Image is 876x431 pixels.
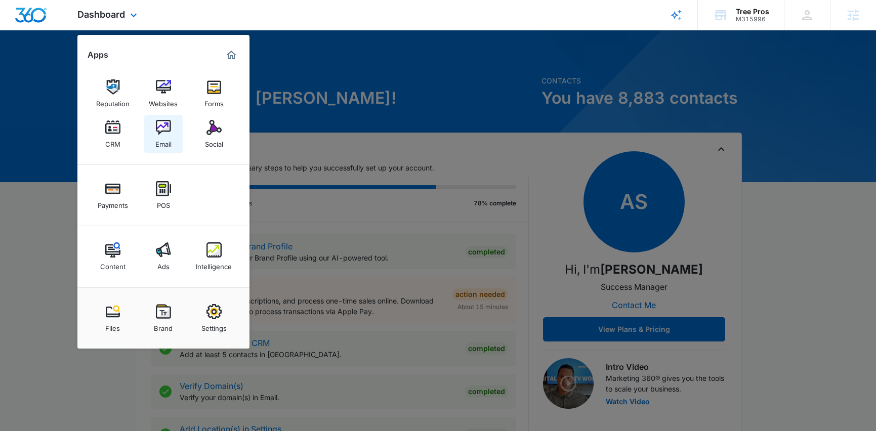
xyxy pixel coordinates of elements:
[16,16,24,24] img: logo_orange.svg
[149,95,178,108] div: Websites
[144,176,183,214] a: POS
[201,319,227,332] div: Settings
[223,47,239,63] a: Marketing 360® Dashboard
[88,50,108,60] h2: Apps
[96,95,130,108] div: Reputation
[144,237,183,276] a: Ads
[94,299,132,337] a: Files
[195,299,233,337] a: Settings
[26,26,111,34] div: Domain: [DOMAIN_NAME]
[94,115,132,153] a: CRM
[27,59,35,67] img: tab_domain_overview_orange.svg
[100,257,126,271] div: Content
[28,16,50,24] div: v 4.0.25
[736,8,769,16] div: account name
[16,26,24,34] img: website_grey.svg
[144,299,183,337] a: Brand
[112,60,171,66] div: Keywords by Traffic
[101,59,109,67] img: tab_keywords_by_traffic_grey.svg
[144,74,183,113] a: Websites
[195,115,233,153] a: Social
[144,115,183,153] a: Email
[157,257,170,271] div: Ads
[195,74,233,113] a: Forms
[157,196,170,209] div: POS
[204,95,224,108] div: Forms
[38,60,91,66] div: Domain Overview
[94,74,132,113] a: Reputation
[195,237,233,276] a: Intelligence
[155,135,172,148] div: Email
[98,196,128,209] div: Payments
[154,319,173,332] div: Brand
[736,16,769,23] div: account id
[94,176,132,214] a: Payments
[94,237,132,276] a: Content
[105,135,120,148] div: CRM
[196,257,232,271] div: Intelligence
[205,135,223,148] div: Social
[105,319,120,332] div: Files
[77,9,125,20] span: Dashboard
